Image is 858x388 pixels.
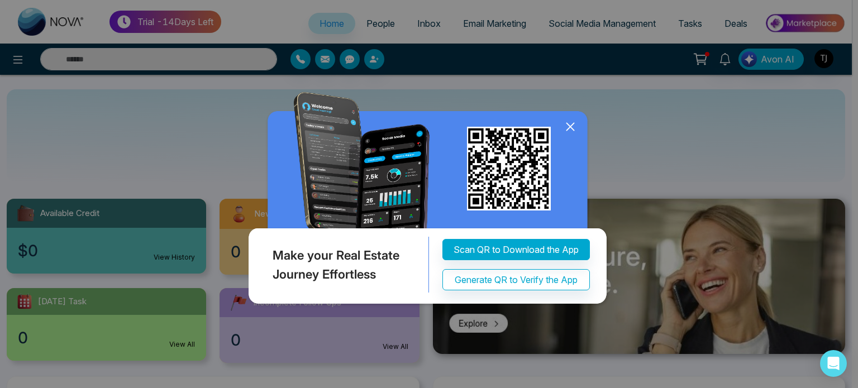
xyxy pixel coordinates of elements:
div: Open Intercom Messenger [820,350,847,377]
img: qr_for_download_app.png [467,127,551,210]
button: Scan QR to Download the App [442,239,590,260]
button: Generate QR to Verify the App [442,269,590,290]
img: QRModal [246,92,612,309]
div: Make your Real Estate Journey Effortless [246,237,429,293]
